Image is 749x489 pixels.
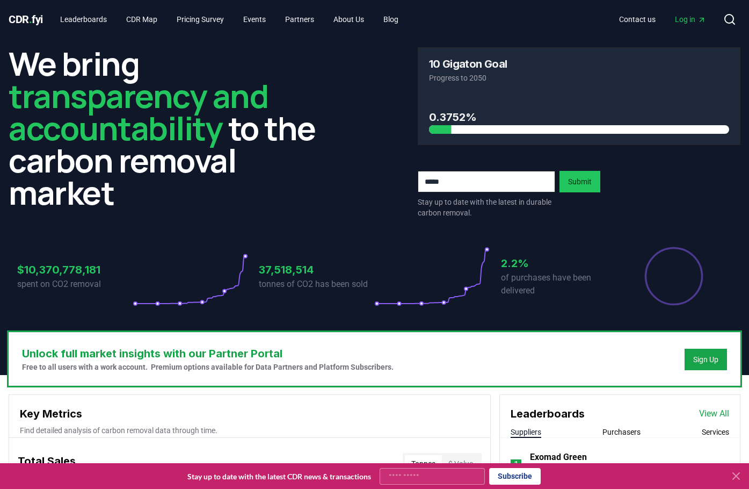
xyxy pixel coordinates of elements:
[52,10,115,29] a: Leaderboards
[666,10,715,29] a: Log in
[418,197,555,218] p: Stay up to date with the latest in durable carbon removal.
[9,13,43,26] span: CDR fyi
[17,278,133,291] p: spent on CO2 removal
[610,10,664,29] a: Contact us
[501,271,616,297] p: of purchases have been delivered
[699,407,729,420] a: View All
[235,10,274,29] a: Events
[610,10,715,29] nav: Main
[702,427,729,437] button: Services
[429,73,730,83] p: Progress to 2050
[20,425,479,436] p: Find detailed analysis of carbon removal data through time.
[9,74,268,150] span: transparency and accountability
[685,349,727,370] button: Sign Up
[602,427,641,437] button: Purchasers
[325,10,373,29] a: About Us
[22,362,394,372] p: Free to all users with a work account. Premium options available for Data Partners and Platform S...
[442,455,479,472] button: $ Value
[277,10,323,29] a: Partners
[20,406,479,422] h3: Key Metrics
[675,14,706,25] span: Log in
[118,10,166,29] a: CDR Map
[511,427,541,437] button: Suppliers
[9,47,332,208] h2: We bring to the carbon removal market
[17,262,133,278] h3: $10,370,778,181
[259,262,374,278] h3: 37,518,514
[259,278,374,291] p: tonnes of CO2 has been sold
[18,453,76,474] h3: Total Sales
[693,354,718,365] a: Sign Up
[429,59,507,69] h3: 10 Gigaton Goal
[514,458,519,471] p: 1
[644,246,704,306] div: Percentage of sales delivered
[22,346,394,362] h3: Unlock full market insights with our Partner Portal
[405,455,442,472] button: Tonnes
[429,109,730,125] h3: 0.3752%
[501,255,616,271] h3: 2.2%
[559,171,600,192] button: Submit
[29,13,32,26] span: .
[375,10,407,29] a: Blog
[52,10,407,29] nav: Main
[168,10,232,29] a: Pricing Survey
[530,451,587,464] a: Exomad Green
[511,406,585,422] h3: Leaderboards
[9,12,43,27] a: CDR.fyi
